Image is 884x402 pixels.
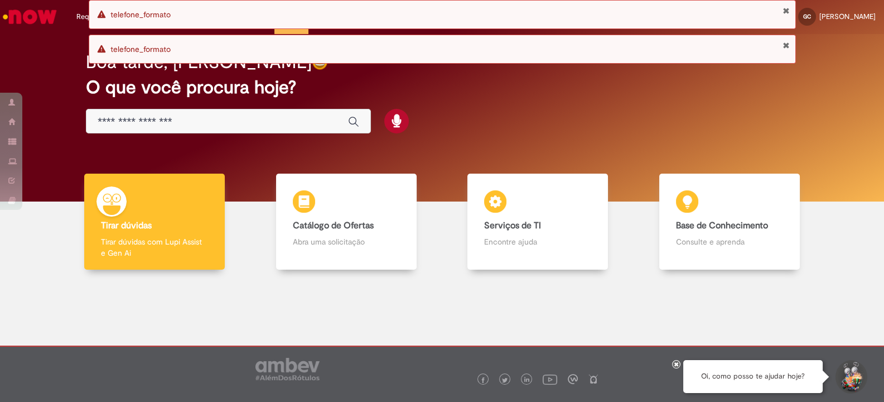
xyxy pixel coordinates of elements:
b: Base de Conhecimento [676,220,768,231]
h2: Boa tarde, [PERSON_NAME] [86,52,312,72]
span: telefone_formato [110,44,171,54]
img: logo_footer_youtube.png [543,372,557,386]
a: Tirar dúvidas Tirar dúvidas com Lupi Assist e Gen Ai [59,174,250,270]
h2: O que você procura hoje? [86,78,798,97]
img: logo_footer_twitter.png [502,377,508,383]
button: Fechar Notificação [782,6,790,15]
b: Catálogo de Ofertas [293,220,374,231]
img: logo_footer_workplace.png [568,374,578,384]
b: Tirar dúvidas [101,220,152,231]
div: Oi, como posso te ajudar hoje? [683,360,823,393]
img: logo_footer_facebook.png [480,377,486,383]
span: telefone_formato [110,9,171,20]
button: Fechar Notificação [782,41,790,50]
a: Base de Conhecimento Consulte e aprenda [634,174,825,270]
img: logo_footer_linkedin.png [524,377,530,384]
img: logo_footer_ambev_rotulo_gray.png [255,358,320,380]
span: GC [803,13,811,20]
span: Requisições [76,11,115,22]
p: Encontre ajuda [484,236,591,247]
img: logo_footer_naosei.png [588,374,598,384]
button: Iniciar Conversa de Suporte [834,360,867,394]
a: Catálogo de Ofertas Abra uma solicitação [250,174,442,270]
img: ServiceNow [1,6,59,28]
b: Serviços de TI [484,220,541,231]
p: Consulte e aprenda [676,236,783,247]
p: Abra uma solicitação [293,236,400,247]
p: Tirar dúvidas com Lupi Assist e Gen Ai [101,236,208,259]
a: Serviços de TI Encontre ajuda [442,174,634,270]
span: [PERSON_NAME] [819,12,876,21]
